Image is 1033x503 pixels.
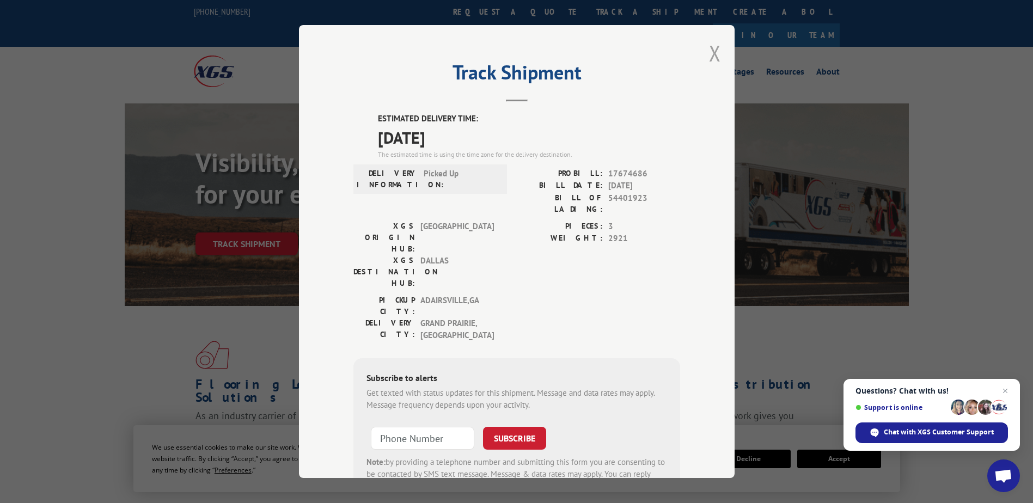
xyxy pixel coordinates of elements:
label: BILL DATE: [517,180,603,192]
span: 17674686 [608,168,680,180]
div: Get texted with status updates for this shipment. Message and data rates may apply. Message frequ... [366,387,667,412]
span: Support is online [855,403,947,412]
label: DELIVERY CITY: [353,317,415,342]
label: BILL OF LADING: [517,192,603,215]
span: Chat with XGS Customer Support [884,427,994,437]
span: Picked Up [424,168,497,191]
label: XGS DESTINATION HUB: [353,255,415,289]
span: [DATE] [378,125,680,150]
label: ESTIMATED DELIVERY TIME: [378,113,680,125]
strong: Note: [366,457,386,467]
span: 3 [608,220,680,233]
span: GRAND PRAIRIE , [GEOGRAPHIC_DATA] [420,317,494,342]
span: Questions? Chat with us! [855,387,1008,395]
div: Subscribe to alerts [366,371,667,387]
button: Close modal [709,39,721,68]
span: [DATE] [608,180,680,192]
label: DELIVERY INFORMATION: [357,168,418,191]
div: Chat with XGS Customer Support [855,422,1008,443]
label: PICKUP CITY: [353,295,415,317]
span: 2921 [608,232,680,245]
div: The estimated time is using the time zone for the delivery destination. [378,150,680,160]
span: Close chat [999,384,1012,397]
div: by providing a telephone number and submitting this form you are consenting to be contacted by SM... [366,456,667,493]
span: [GEOGRAPHIC_DATA] [420,220,494,255]
label: WEIGHT: [517,232,603,245]
label: PROBILL: [517,168,603,180]
label: XGS ORIGIN HUB: [353,220,415,255]
label: PIECES: [517,220,603,233]
h2: Track Shipment [353,65,680,85]
input: Phone Number [371,427,474,450]
span: DALLAS [420,255,494,289]
button: SUBSCRIBE [483,427,546,450]
div: Open chat [987,459,1020,492]
span: ADAIRSVILLE , GA [420,295,494,317]
span: 54401923 [608,192,680,215]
